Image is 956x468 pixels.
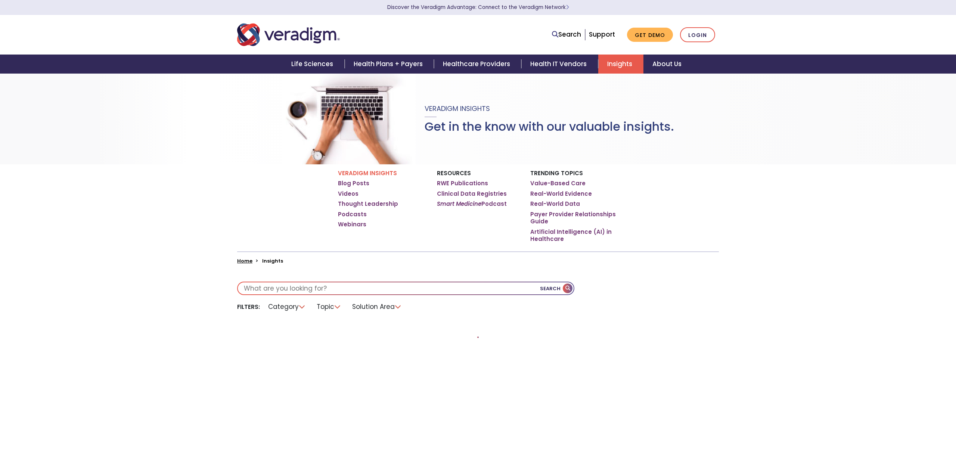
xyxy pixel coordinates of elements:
[437,180,488,187] a: RWE Publications
[437,190,507,198] a: Clinical Data Registries
[237,303,260,311] li: Filters:
[282,55,344,74] a: Life Sciences
[530,180,586,187] a: Value-Based Care
[530,211,618,225] a: Payer Provider Relationships Guide
[312,301,346,313] li: Topic
[477,337,479,344] nav: Pagination Controls
[338,180,369,187] a: Blog Posts
[348,301,406,313] li: Solution Area
[530,200,580,208] a: Real-World Data
[680,27,715,43] a: Login
[530,190,592,198] a: Real-World Evidence
[530,228,618,243] a: Artificial Intelligence (AI) in Healthcare
[566,4,569,11] span: Learn More
[589,30,615,39] a: Support
[264,301,310,313] li: Category
[437,200,481,208] em: Smart Medicine
[540,282,574,294] button: Search
[425,120,674,134] h1: Get in the know with our valuable insights.
[437,200,507,208] a: Smart MedicinePodcast
[552,30,581,40] a: Search
[237,257,252,264] a: Home
[434,55,521,74] a: Healthcare Providers
[338,221,366,228] a: Webinars
[338,190,358,198] a: Videos
[521,55,598,74] a: Health IT Vendors
[338,200,398,208] a: Thought Leadership
[627,28,673,42] a: Get Demo
[237,22,340,47] img: Veradigm logo
[598,55,643,74] a: Insights
[643,55,690,74] a: About Us
[338,211,367,218] a: Podcasts
[345,55,434,74] a: Health Plans + Payers
[387,4,569,11] a: Discover the Veradigm Advantage: Connect to the Veradigm NetworkLearn More
[238,282,574,294] input: What are you looking for?
[425,104,490,113] span: Veradigm Insights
